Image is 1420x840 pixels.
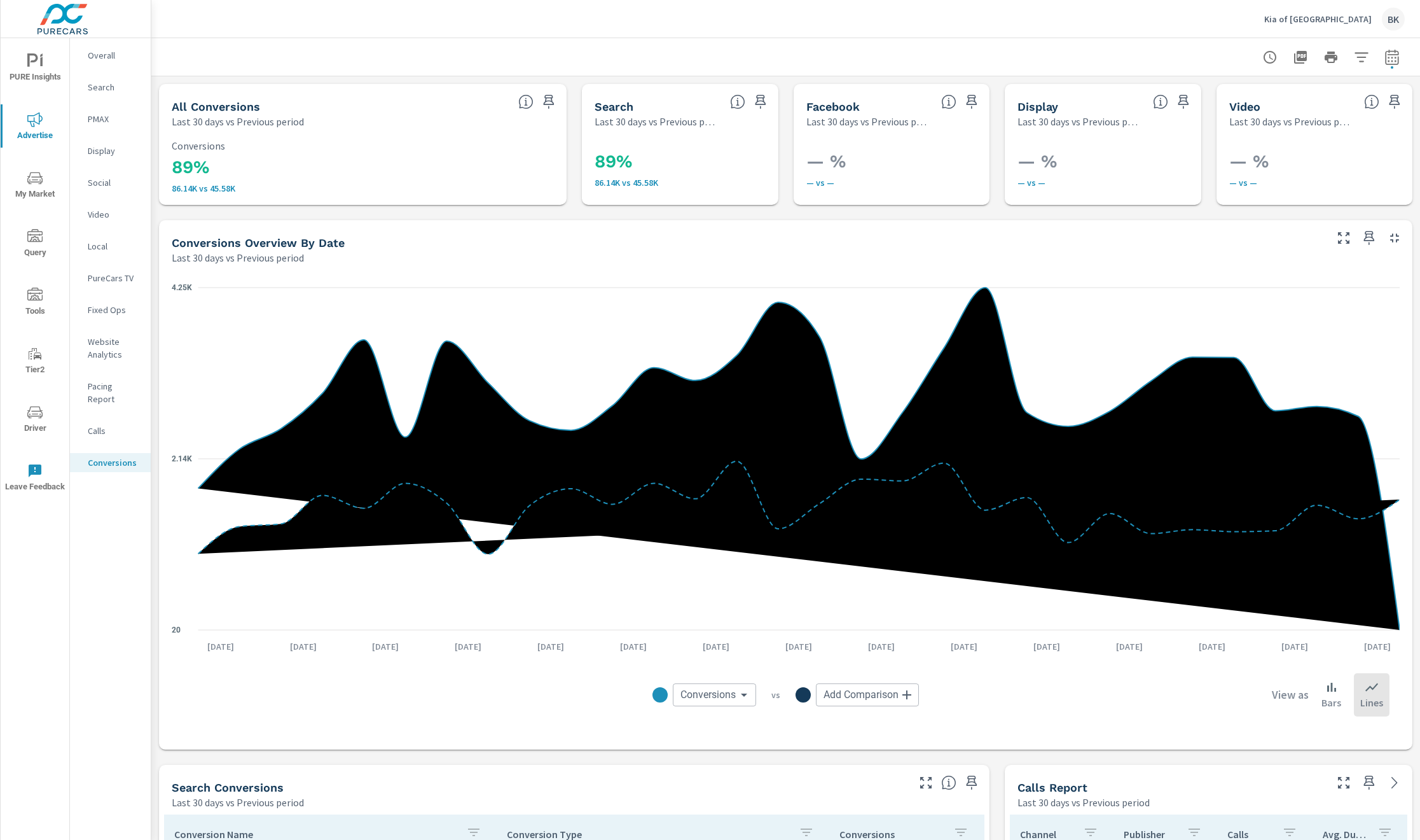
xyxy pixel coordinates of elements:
[4,463,65,494] span: Leave Feedback
[4,346,65,377] span: Tier2
[1,38,69,507] div: nav menu
[962,773,982,793] span: Save this to your personalized report
[1229,151,1400,172] h3: — %
[528,640,573,653] p: [DATE]
[806,151,977,172] h3: — %
[595,151,766,172] h3: 89%
[962,92,982,112] span: Save this to your personalized report
[88,272,141,284] p: PureCars TV
[1229,114,1355,129] p: Last 30 days vs Previous period
[70,173,151,192] div: Social
[70,78,151,97] div: Search
[816,683,919,706] div: Add Comparison
[941,775,956,790] span: Search Conversions include Actions, Leads and Unmapped Conversions
[1272,689,1309,701] h6: View as
[916,773,936,793] button: Make Fullscreen
[806,114,932,129] p: Last 30 days vs Previous period
[518,94,534,109] span: All Conversions include Actions, Leads and Unmapped Conversions
[172,114,304,129] p: Last 30 days vs Previous period
[172,140,554,151] p: Conversions
[70,332,151,364] div: Website Analytics
[1229,178,1400,188] p: — vs —
[363,640,408,653] p: [DATE]
[1355,640,1400,653] p: [DATE]
[70,453,151,472] div: Conversions
[1321,695,1341,710] p: Bars
[1334,773,1354,793] button: Make Fullscreen
[4,171,65,202] span: My Market
[824,689,899,701] span: Add Comparison
[1190,640,1234,653] p: [DATE]
[70,46,151,65] div: Overall
[750,92,771,112] span: Save this to your personalized report
[1384,228,1405,248] button: Minimize Widget
[172,250,304,265] p: Last 30 days vs Previous period
[756,689,796,701] p: vs
[1359,773,1379,793] span: Save this to your personalized report
[70,421,151,440] div: Calls
[673,683,756,706] div: Conversions
[4,229,65,260] span: Query
[806,178,977,188] p: — vs —
[1382,8,1405,31] div: BK
[172,626,181,634] text: 20
[942,640,986,653] p: [DATE]
[4,288,65,319] span: Tools
[446,640,490,653] p: [DATE]
[88,176,141,189] p: Social
[1264,13,1372,25] p: Kia of [GEOGRAPHIC_DATA]
[70,269,151,288] div: PureCars TV
[1379,45,1405,70] button: Select Date Range
[1107,640,1152,653] p: [DATE]
[1017,781,1087,794] h5: Calls Report
[1288,45,1313,70] button: "Export Report to PDF"
[595,114,720,129] p: Last 30 days vs Previous period
[1318,45,1344,70] button: Print Report
[88,49,141,62] p: Overall
[1359,228,1379,248] span: Save this to your personalized report
[1017,151,1189,172] h3: — %
[281,640,326,653] p: [DATE]
[1017,100,1058,113] h5: Display
[1173,92,1194,112] span: Save this to your personalized report
[595,100,633,113] h5: Search
[4,405,65,436] span: Driver
[4,112,65,143] span: Advertise
[70,109,151,129] div: PMAX
[172,183,554,193] p: 86,142 vs 45,580
[1334,228,1354,248] button: Make Fullscreen
[88,113,141,125] p: PMAX
[1017,795,1150,810] p: Last 30 days vs Previous period
[1017,178,1189,188] p: — vs —
[1153,94,1168,109] span: Display Conversions include Actions, Leads and Unmapped Conversions
[1272,640,1317,653] p: [DATE]
[172,157,554,178] h3: 89%
[611,640,656,653] p: [DATE]
[172,781,284,794] h5: Search Conversions
[172,100,260,113] h5: All Conversions
[88,81,141,94] p: Search
[70,300,151,319] div: Fixed Ops
[70,141,151,160] div: Display
[88,380,141,405] p: Pacing Report
[172,236,345,249] h5: Conversions Overview By Date
[680,689,736,701] span: Conversions
[1384,92,1405,112] span: Save this to your personalized report
[70,205,151,224] div: Video
[4,53,65,85] span: PURE Insights
[1349,45,1374,70] button: Apply Filters
[595,178,766,188] p: 86,142 vs 45,580
[1364,94,1379,109] span: Video Conversions include Actions, Leads and Unmapped Conversions
[694,640,738,653] p: [DATE]
[88,456,141,469] p: Conversions
[806,100,860,113] h5: Facebook
[1229,100,1260,113] h5: Video
[70,377,151,409] div: Pacing Report
[88,424,141,437] p: Calls
[88,304,141,316] p: Fixed Ops
[198,640,243,653] p: [DATE]
[730,94,745,109] span: Search Conversions include Actions, Leads and Unmapped Conversions.
[1017,114,1143,129] p: Last 30 days vs Previous period
[1384,773,1405,793] a: See more details in report
[88,240,141,253] p: Local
